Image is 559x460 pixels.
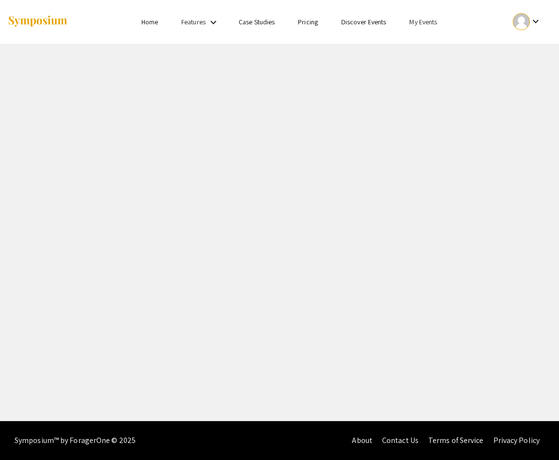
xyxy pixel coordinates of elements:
mat-icon: Expand account dropdown [530,16,542,27]
a: Case Studies [239,18,275,26]
a: Pricing [298,18,318,26]
a: Terms of Service [428,435,484,445]
a: About [352,435,372,445]
mat-icon: Expand Features list [208,17,219,28]
a: Discover Events [341,18,386,26]
a: Home [141,18,158,26]
button: Expand account dropdown [503,11,552,33]
a: Features [181,18,206,26]
a: My Events [409,18,437,26]
img: Symposium by ForagerOne [7,15,68,28]
div: Symposium™ by ForagerOne © 2025 [15,421,136,460]
a: Contact Us [382,435,419,445]
a: Privacy Policy [493,435,540,445]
